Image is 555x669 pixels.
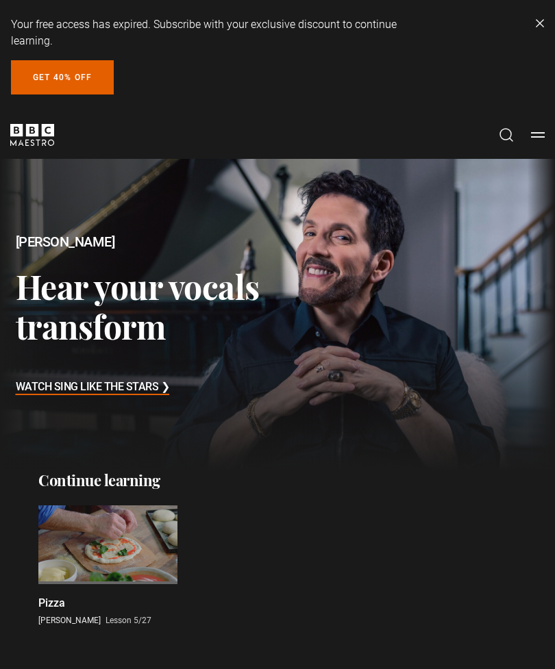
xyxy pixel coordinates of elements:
span: Lesson 5/27 [106,616,151,625]
h2: Continue learning [38,471,517,490]
a: Pizza [PERSON_NAME] Lesson 5/27 [38,505,177,626]
h2: [PERSON_NAME] [16,232,367,251]
button: Toggle navigation [531,128,545,142]
span: [PERSON_NAME] [38,616,101,625]
p: Pizza [38,595,65,611]
h3: Hear your vocals transform [16,266,367,346]
svg: BBC Maestro [10,124,54,146]
p: Your free access has expired. Subscribe with your exclusive discount to continue learning. [11,16,437,49]
a: Get 40% off [11,60,114,94]
h3: Watch Sing Like the Stars ❯ [16,377,170,398]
